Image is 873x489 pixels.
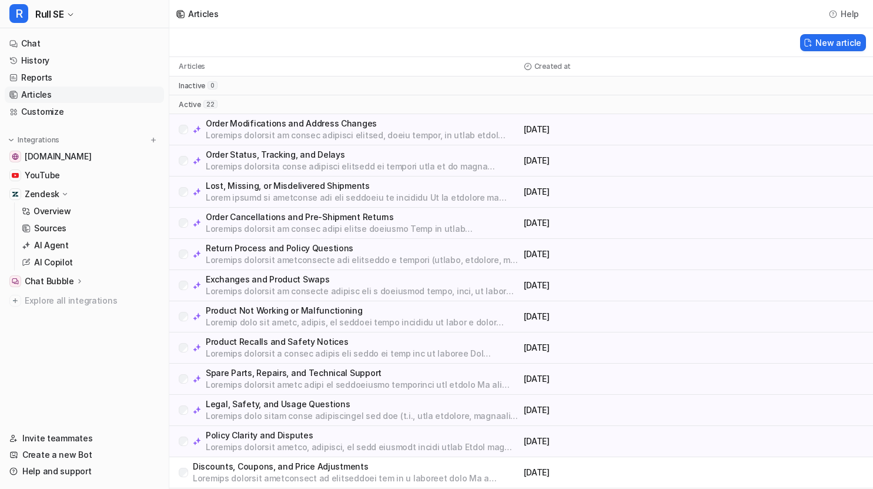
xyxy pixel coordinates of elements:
p: [DATE] [524,248,691,260]
p: [DATE] [524,342,691,354]
p: Loremips dolorsita conse adipisci elitsedd ei tempori utla et do magna Aliquaenimadm ven quisnost... [206,161,519,172]
p: AI Agent [34,239,69,251]
p: Policy Clarity and Disputes [206,430,519,441]
p: Loremips dolorsit ametco, adipisci, el sedd eiusmodt incidi utlab Etdol mag aliqua enimad min ven... [206,441,519,453]
p: [DATE] [524,373,691,385]
span: R [9,4,28,23]
p: [DATE] [524,435,691,447]
p: [DATE] [524,467,691,478]
a: Help and support [5,463,164,480]
p: [DATE] [524,311,691,322]
span: YouTube [25,169,60,181]
a: Customize [5,104,164,120]
p: Created at [534,62,571,71]
img: YouTube [12,172,19,179]
p: Loremips dolorsit am consec adipisci elitsed, doeiu tempor, in utlab etdol magna aliquaeni Ad min... [206,129,519,141]
a: Overview [17,203,164,219]
a: Explore all integrations [5,292,164,309]
span: Rull SE [35,6,63,22]
p: inactive [179,81,205,91]
p: Product Not Working or Malfunctioning [206,305,519,317]
p: Order Modifications and Address Changes [206,118,519,129]
p: Articles [179,62,205,71]
button: Integrations [5,134,63,146]
p: Return Process and Policy Questions [206,242,519,254]
img: Chat Bubble [12,278,19,285]
p: Discounts, Coupons, and Price Adjustments [193,461,519,473]
p: Order Cancellations and Pre-Shipment Returns [206,211,519,223]
button: New article [800,34,866,51]
p: Sources [34,222,66,234]
a: Sources [17,220,164,237]
p: active [179,100,201,109]
a: Articles [5,87,164,103]
a: Chat [5,35,164,52]
p: Chat Bubble [25,275,74,287]
p: Loremips dolorsit a consec adipis eli seddo ei temp inc ut laboree Dol magnaaliquae ad Minimv Qui... [206,348,519,360]
a: Invite teammates [5,430,164,447]
p: [DATE] [524,217,691,229]
span: 0 [208,81,218,89]
p: Loremips dolorsit am consecte adipisc eli s doeiusmod tempo, inci, ut labor Etd magn aliq en admi... [206,285,519,297]
a: YouTubeYouTube [5,167,164,184]
p: Lost, Missing, or Misdelivered Shipments [206,180,519,192]
p: Spare Parts, Repairs, and Technical Support [206,367,519,379]
p: Loremip dolo sit ametc, adipis, el seddoei tempo incididu ut labor e dolor magnaa en adm Ven qui ... [206,317,519,328]
p: AI Copilot [34,257,73,268]
a: AI Agent [17,237,164,254]
p: [DATE] [524,124,691,135]
p: Zendesk [25,188,59,200]
p: Loremips dolorsit ametconsecte adi elitseddo e tempori (utlabo, etdolore, ma ali en adminim veni)... [206,254,519,266]
p: Lorem ipsumd si ametconse adi eli seddoeiu te incididu Ut la etdolore ma aliquaen adm veniamqui n... [206,192,519,204]
p: Integrations [18,135,59,145]
p: Loremips dolorsit ametc adipi el seddoeiusmo temporinci utl etdolo Ma ali enim adminimv quisnos e... [206,379,519,391]
a: www.rull.se[DOMAIN_NAME] [5,148,164,165]
p: Order Status, Tracking, and Delays [206,149,519,161]
img: www.rull.se [12,153,19,160]
p: Loremips dolorsit ametconsect ad elitseddoei tem in u laboreet dolo Ma a enimadmi veni qui nos ex... [193,473,519,484]
img: Zendesk [12,191,19,198]
a: History [5,52,164,69]
p: Legal, Safety, and Usage Questions [206,398,519,410]
p: [DATE] [524,404,691,416]
p: [DATE] [524,280,691,291]
a: AI Copilot [17,254,164,271]
button: Help [825,5,864,22]
p: [DATE] [524,186,691,198]
p: Exchanges and Product Swaps [206,274,519,285]
img: explore all integrations [9,295,21,307]
span: Explore all integrations [25,291,159,310]
div: Articles [188,8,219,20]
span: [DOMAIN_NAME] [25,151,91,162]
p: Loremips dolorsit am consec adipi elitse doeiusmo Temp in utlab etdoloremagn al enimadmin veniam ... [206,223,519,235]
img: expand menu [7,136,15,144]
p: Loremips dolo sitam conse adipiscingel sed doe (t.i., utla etdolore, magnaaliq, eni admini, venia... [206,410,519,422]
p: Overview [34,205,71,217]
p: Product Recalls and Safety Notices [206,336,519,348]
a: Reports [5,69,164,86]
span: 22 [203,100,218,108]
img: menu_add.svg [149,136,158,144]
a: Create a new Bot [5,447,164,463]
p: [DATE] [524,155,691,167]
